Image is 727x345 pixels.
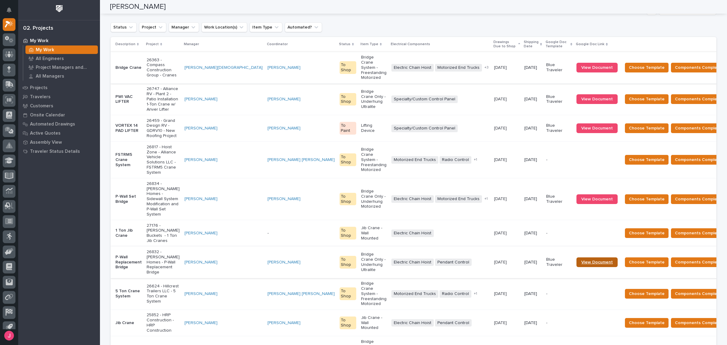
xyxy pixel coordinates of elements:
[484,197,488,201] span: + 1
[581,65,613,70] span: View Document
[361,315,387,330] p: Jib Crane - Wall Mounted
[391,64,434,72] span: Electric Chain Hoist
[36,56,64,62] p: All Engineers
[576,194,618,204] a: View Document
[169,22,199,32] button: Manager
[18,83,100,92] a: Projects
[30,103,53,109] p: Customers
[629,290,665,297] span: Choose Template
[546,231,572,236] p: -
[36,47,54,53] p: My Work
[139,22,166,32] button: Project
[629,259,665,266] span: Choose Template
[435,319,472,327] span: Pendant Control
[36,65,95,70] p: Project Managers and Engineers
[629,125,665,132] span: Choose Template
[30,38,48,44] p: My Work
[23,25,53,32] div: 02. Projects
[581,97,613,101] span: View Document
[494,95,508,102] p: [DATE]
[30,140,62,145] p: Assembly View
[546,291,572,296] p: -
[391,259,434,266] span: Electric Chain Hoist
[576,41,604,48] p: Google Doc Link
[625,228,669,238] button: Choose Template
[391,229,434,237] span: Electric Chain Hoist
[340,61,356,74] div: To Shop
[30,94,51,100] p: Travelers
[340,227,356,239] div: To Shop
[18,101,100,110] a: Customers
[30,112,65,118] p: Onsite Calendar
[340,317,356,329] div: To Shop
[435,64,482,72] span: Motorized End Trucks
[115,320,142,326] p: Jib Crane
[115,194,142,204] p: P-Wall Set Bridge
[675,95,722,103] span: Components Complete
[147,118,180,139] p: 26459 - Grand Design RV - GDRV10 - New Roofing Project
[494,319,508,326] p: [DATE]
[671,228,725,238] button: Components Complete
[147,86,180,112] p: 26747 - Alliance RV - Plant 2 - Patio Installation 1-Ton Crane w/ Anver Lifter
[115,152,142,167] p: FSTRM5 Crane System
[625,123,669,133] button: Choose Template
[340,153,356,166] div: To Shop
[184,260,217,265] a: [PERSON_NAME]
[546,157,572,162] p: -
[524,196,541,202] p: [DATE]
[115,255,142,270] p: P-Wall Replacement Bridge
[184,157,217,162] a: [PERSON_NAME]
[267,231,335,236] p: -
[675,319,722,327] span: Components Complete
[267,157,335,162] a: [PERSON_NAME] [PERSON_NAME]
[629,229,665,237] span: Choose Template
[675,290,722,297] span: Components Complete
[339,41,350,48] p: Status
[671,257,725,267] button: Components Complete
[629,319,665,327] span: Choose Template
[629,156,665,163] span: Choose Template
[115,228,142,238] p: 1 Ton Jib Crane
[493,39,517,50] p: Drawings Due to Shop
[361,281,387,306] p: Bridge Crane System - Freestanding Motorized
[3,4,15,16] button: Notifications
[675,259,722,266] span: Components Complete
[625,194,669,204] button: Choose Template
[18,138,100,147] a: Assembly View
[340,287,356,300] div: To Shop
[576,63,618,72] a: View Document
[671,94,725,104] button: Components Complete
[18,92,100,101] a: Travelers
[625,257,669,267] button: Choose Template
[18,36,100,45] a: My Work
[111,22,137,32] button: Status
[391,41,430,48] p: Electrical Components
[184,320,217,326] a: [PERSON_NAME]
[18,119,100,129] a: Automated Drawings
[546,320,572,326] p: -
[675,156,722,163] span: Components Complete
[201,22,247,32] button: Work Location(s)
[671,194,725,204] button: Components Complete
[23,72,100,80] a: All Managers
[267,97,300,102] a: [PERSON_NAME]
[8,7,15,17] div: Notifications
[267,41,288,48] p: Coordinator
[675,196,722,203] span: Components Complete
[524,157,541,162] p: [DATE]
[18,129,100,138] a: Active Quotes
[546,94,572,105] p: Blue Traveler
[625,289,669,299] button: Choose Template
[675,229,722,237] span: Components Complete
[546,194,572,204] p: Blue Traveler
[23,54,100,63] a: All Engineers
[184,196,217,202] a: [PERSON_NAME]
[524,126,541,131] p: [DATE]
[285,22,322,32] button: Automated?
[267,291,335,296] a: [PERSON_NAME] [PERSON_NAME]
[184,97,217,102] a: [PERSON_NAME]
[184,65,263,70] a: [PERSON_NAME][DEMOGRAPHIC_DATA]
[147,284,180,304] p: 26624 - Hillcrest Trailers LLC - 5 Ton Crane System
[440,156,471,164] span: Radio Control
[629,64,665,71] span: Choose Template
